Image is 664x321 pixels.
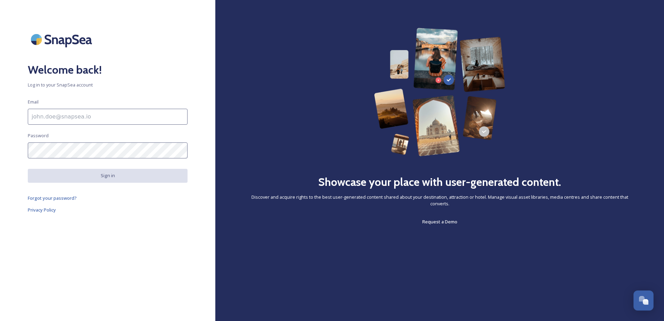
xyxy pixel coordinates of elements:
[28,82,188,88] span: Log in to your SnapSea account
[28,61,188,78] h2: Welcome back!
[422,219,457,225] span: Request a Demo
[422,217,457,226] a: Request a Demo
[28,195,77,201] span: Forgot your password?
[318,174,561,190] h2: Showcase your place with user-generated content.
[28,99,39,105] span: Email
[28,132,49,139] span: Password
[28,207,56,213] span: Privacy Policy
[28,109,188,125] input: john.doe@snapsea.io
[28,169,188,182] button: Sign in
[374,28,505,156] img: 63b42ca75bacad526042e722_Group%20154-p-800.png
[28,194,188,202] a: Forgot your password?
[28,206,188,214] a: Privacy Policy
[633,290,654,311] button: Open Chat
[28,28,97,51] img: SnapSea Logo
[243,194,636,207] span: Discover and acquire rights to the best user-generated content shared about your destination, att...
